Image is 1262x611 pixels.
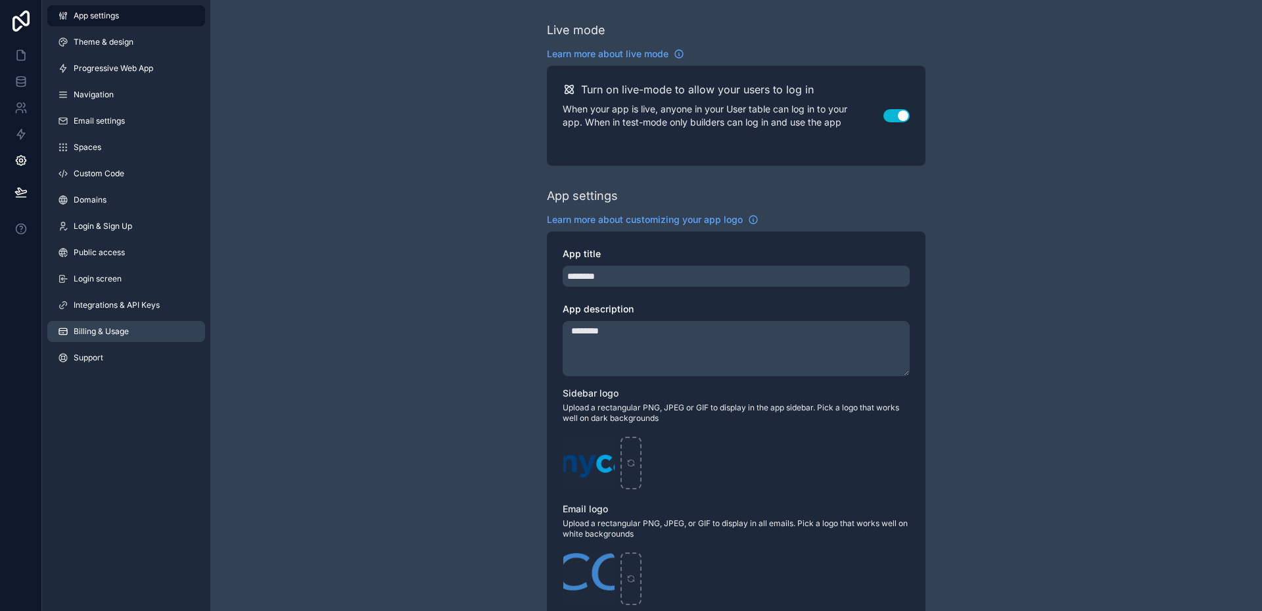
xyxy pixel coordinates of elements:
a: Navigation [47,84,205,105]
span: Integrations & API Keys [74,300,160,310]
a: Spaces [47,137,205,158]
a: Login & Sign Up [47,216,205,237]
span: App title [563,248,601,259]
span: Login screen [74,274,122,284]
a: Billing & Usage [47,321,205,342]
a: Theme & design [47,32,205,53]
a: Custom Code [47,163,205,184]
a: App settings [47,5,205,26]
a: Email settings [47,110,205,132]
span: Upload a rectangular PNG, JPEG, or GIF to display in all emails. Pick a logo that works well on w... [563,518,910,539]
span: Learn more about live mode [547,47,668,61]
span: Support [74,353,103,363]
span: Learn more about customizing your app logo [547,213,743,226]
a: Public access [47,242,205,263]
a: Support [47,347,205,368]
span: App settings [74,11,119,21]
a: Login screen [47,268,205,289]
span: Domains [74,195,106,205]
div: Live mode [547,21,605,39]
h2: Turn on live-mode to allow your users to log in [581,82,814,97]
span: Email settings [74,116,125,126]
span: Sidebar logo [563,387,619,399]
span: Upload a rectangular PNG, JPEG or GIF to display in the app sidebar. Pick a logo that works well ... [563,403,910,424]
a: Domains [47,189,205,210]
span: Billing & Usage [74,326,129,337]
span: Custom Code [74,168,124,179]
a: Integrations & API Keys [47,295,205,316]
span: App description [563,303,634,314]
span: Theme & design [74,37,133,47]
p: When your app is live, anyone in your User table can log in to your app. When in test-mode only b... [563,103,883,129]
span: Progressive Web App [74,63,153,74]
span: Public access [74,247,125,258]
a: Learn more about customizing your app logo [547,213,759,226]
span: Navigation [74,89,114,100]
a: Learn more about live mode [547,47,684,61]
span: Spaces [74,142,101,153]
span: Login & Sign Up [74,221,132,232]
a: Progressive Web App [47,58,205,79]
span: Email logo [563,503,608,514]
div: App settings [547,187,618,205]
